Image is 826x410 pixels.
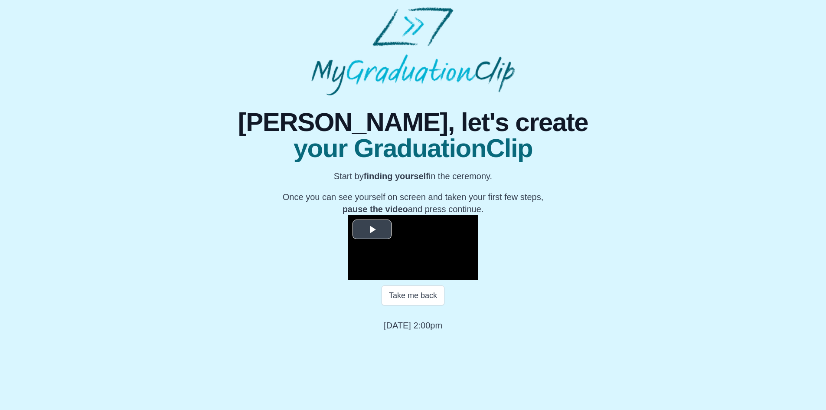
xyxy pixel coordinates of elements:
span: [PERSON_NAME], let's create [238,109,588,135]
p: [DATE] 2:00pm [384,319,442,331]
p: Once you can see yourself on screen and taken your first few steps, and press continue. [246,191,579,215]
span: your GraduationClip [238,135,588,161]
button: Take me back [382,285,444,305]
button: Play Video [353,220,392,239]
b: pause the video [343,204,408,214]
div: Video Player [348,215,478,280]
p: Start by in the ceremony. [246,170,579,182]
img: MyGraduationClip [311,7,514,95]
b: finding yourself [364,171,429,181]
